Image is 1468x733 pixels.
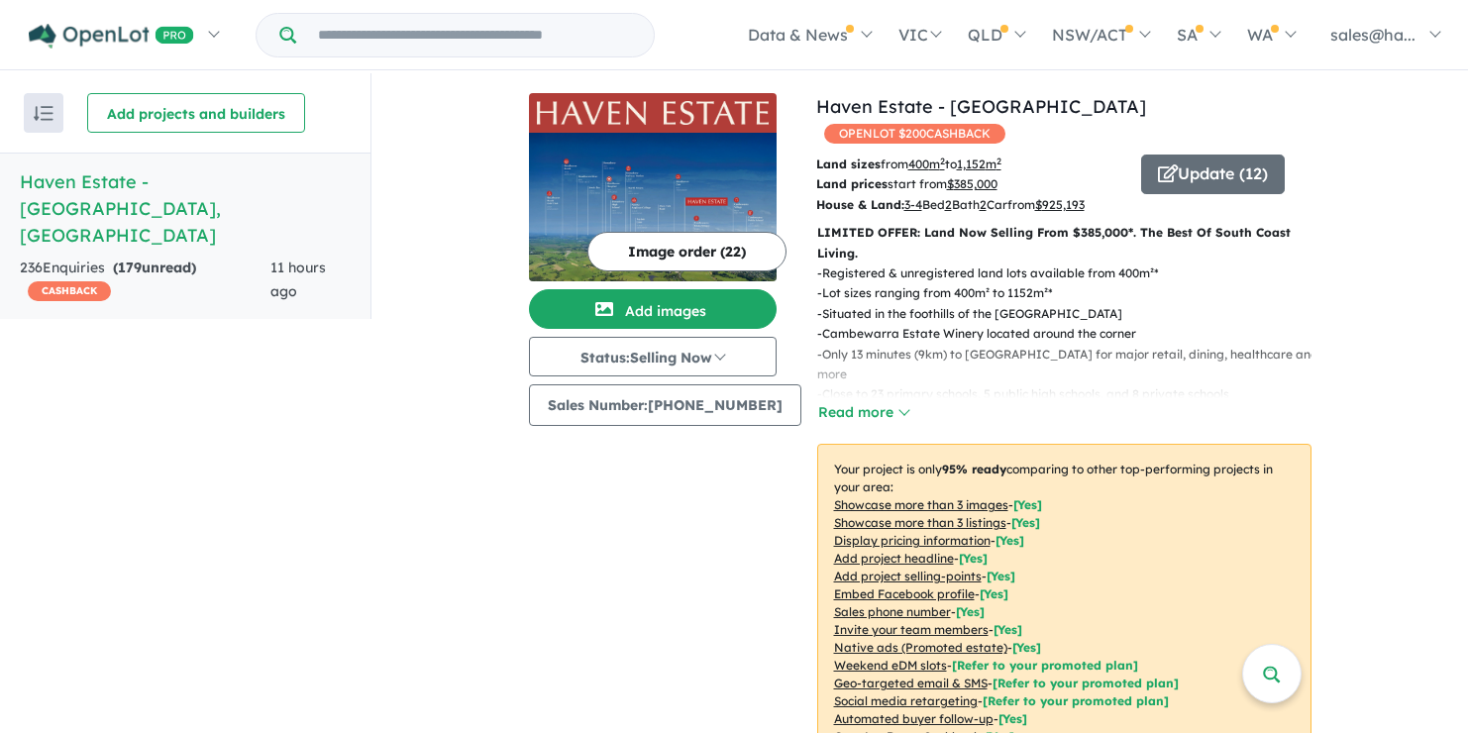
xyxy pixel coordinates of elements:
span: [Yes] [998,711,1027,726]
span: [ Yes ] [1013,497,1042,512]
b: Land sizes [816,157,881,171]
u: Showcase more than 3 listings [834,515,1006,530]
button: Add images [529,289,777,329]
sup: 2 [940,156,945,166]
sup: 2 [996,156,1001,166]
span: 11 hours ago [270,259,326,300]
span: [ Yes ] [1011,515,1040,530]
a: Haven Estate - Cambewarra LogoHaven Estate - Cambewarra [529,93,777,281]
u: 2 [945,197,952,212]
u: Invite your team members [834,622,989,637]
u: Automated buyer follow-up [834,711,994,726]
img: Haven Estate - Cambewarra [529,133,777,281]
span: [Yes] [1012,640,1041,655]
p: - Close to 23 primary schools, 5 public high schools, and 8 private schools [817,384,1327,404]
span: [ Yes ] [987,569,1015,583]
span: [ Yes ] [980,586,1008,601]
u: Add project headline [834,551,954,566]
span: [Refer to your promoted plan] [993,676,1179,690]
u: Geo-targeted email & SMS [834,676,988,690]
u: Embed Facebook profile [834,586,975,601]
button: Status:Selling Now [529,337,777,376]
b: Land prices [816,176,888,191]
u: Add project selling-points [834,569,982,583]
div: 236 Enquir ies [20,257,270,304]
button: Read more [817,401,910,424]
span: 179 [118,259,142,276]
strong: ( unread) [113,259,196,276]
button: Image order (22) [587,232,786,271]
p: - Registered & unregistered land lots available from 400m²* [817,263,1327,283]
p: Bed Bath Car from [816,195,1126,215]
img: sort.svg [34,106,53,121]
u: Weekend eDM slots [834,658,947,673]
a: Haven Estate - [GEOGRAPHIC_DATA] [816,95,1146,118]
img: Haven Estate - Cambewarra Logo [537,101,769,125]
p: from [816,155,1126,174]
h5: Haven Estate - [GEOGRAPHIC_DATA] , [GEOGRAPHIC_DATA] [20,168,351,249]
u: Display pricing information [834,533,991,548]
span: sales@ha... [1330,25,1416,45]
span: OPENLOT $ 200 CASHBACK [824,124,1005,144]
p: - Lot sizes ranging from 400m² to 1152m²* [817,283,1327,303]
span: [ Yes ] [994,622,1022,637]
u: $ 925,193 [1035,197,1085,212]
u: 2 [980,197,987,212]
span: [ Yes ] [956,604,985,619]
span: [ Yes ] [959,551,988,566]
p: - Only 13 minutes (9km) to [GEOGRAPHIC_DATA] for major retail, dining, healthcare and more [817,345,1327,385]
span: [Refer to your promoted plan] [952,658,1138,673]
u: $ 385,000 [947,176,997,191]
u: 400 m [908,157,945,171]
p: - Situated in the foothills of the [GEOGRAPHIC_DATA] [817,304,1327,324]
p: start from [816,174,1126,194]
button: Sales Number:[PHONE_NUMBER] [529,384,801,426]
span: CASHBACK [28,281,111,301]
input: Try estate name, suburb, builder or developer [300,14,650,56]
u: 3-4 [904,197,922,212]
span: [ Yes ] [996,533,1024,548]
button: Update (12) [1141,155,1285,194]
p: LIMITED OFFER: Land Now Selling From $385,000*. The Best Of South Coast Living. [817,223,1311,263]
span: [Refer to your promoted plan] [983,693,1169,708]
b: House & Land: [816,197,904,212]
span: to [945,157,1001,171]
u: Native ads (Promoted estate) [834,640,1007,655]
p: - Cambewarra Estate Winery located around the corner [817,324,1327,344]
img: Openlot PRO Logo White [29,24,194,49]
u: Sales phone number [834,604,951,619]
u: Social media retargeting [834,693,978,708]
b: 95 % ready [942,462,1006,476]
button: Add projects and builders [87,93,305,133]
u: 1,152 m [957,157,1001,171]
u: Showcase more than 3 images [834,497,1008,512]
